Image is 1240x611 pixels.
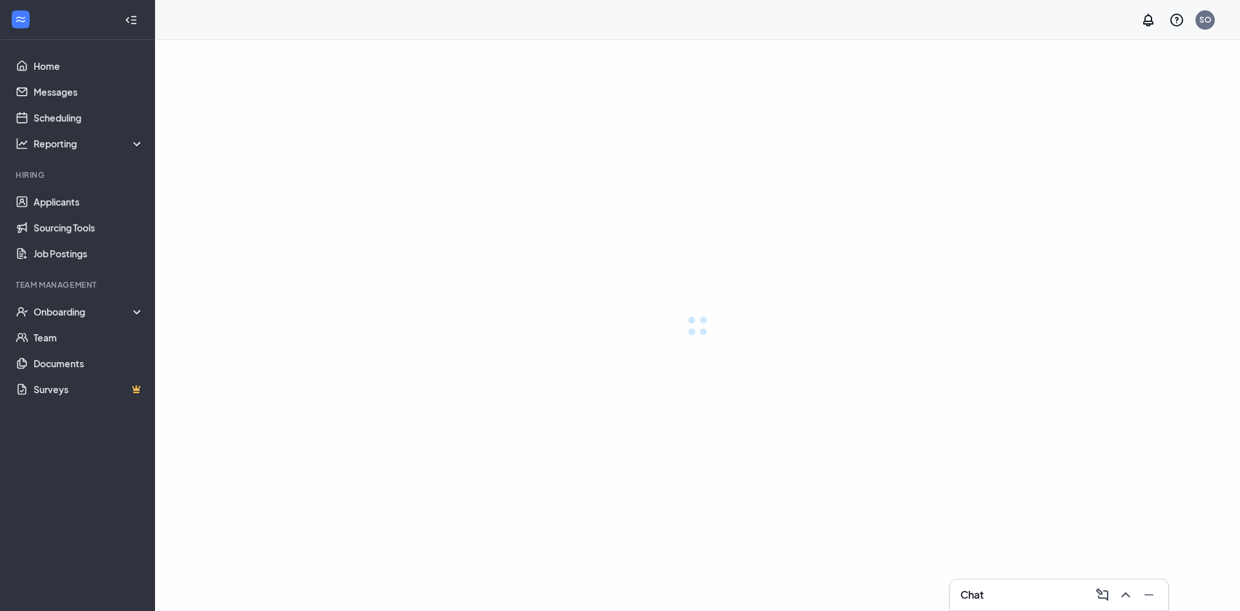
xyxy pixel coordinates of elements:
[15,169,141,180] div: Hiring
[1141,587,1157,603] svg: Minimize
[15,305,28,318] svg: UserCheck
[1095,587,1110,603] svg: ComposeMessage
[1141,12,1156,28] svg: Notifications
[34,137,145,150] div: Reporting
[960,588,984,602] h3: Chat
[34,325,144,350] a: Team
[14,13,27,26] svg: WorkstreamLogo
[34,53,144,79] a: Home
[34,350,144,376] a: Documents
[34,215,144,241] a: Sourcing Tools
[1091,584,1111,605] button: ComposeMessage
[1118,587,1133,603] svg: ChevronUp
[15,279,141,290] div: Team Management
[125,14,138,27] svg: Collapse
[1137,584,1158,605] button: Minimize
[34,241,144,266] a: Job Postings
[34,189,144,215] a: Applicants
[1199,14,1212,25] div: SO
[1114,584,1135,605] button: ChevronUp
[34,376,144,402] a: SurveysCrown
[34,305,145,318] div: Onboarding
[15,137,28,150] svg: Analysis
[34,79,144,105] a: Messages
[1169,12,1184,28] svg: QuestionInfo
[34,105,144,131] a: Scheduling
